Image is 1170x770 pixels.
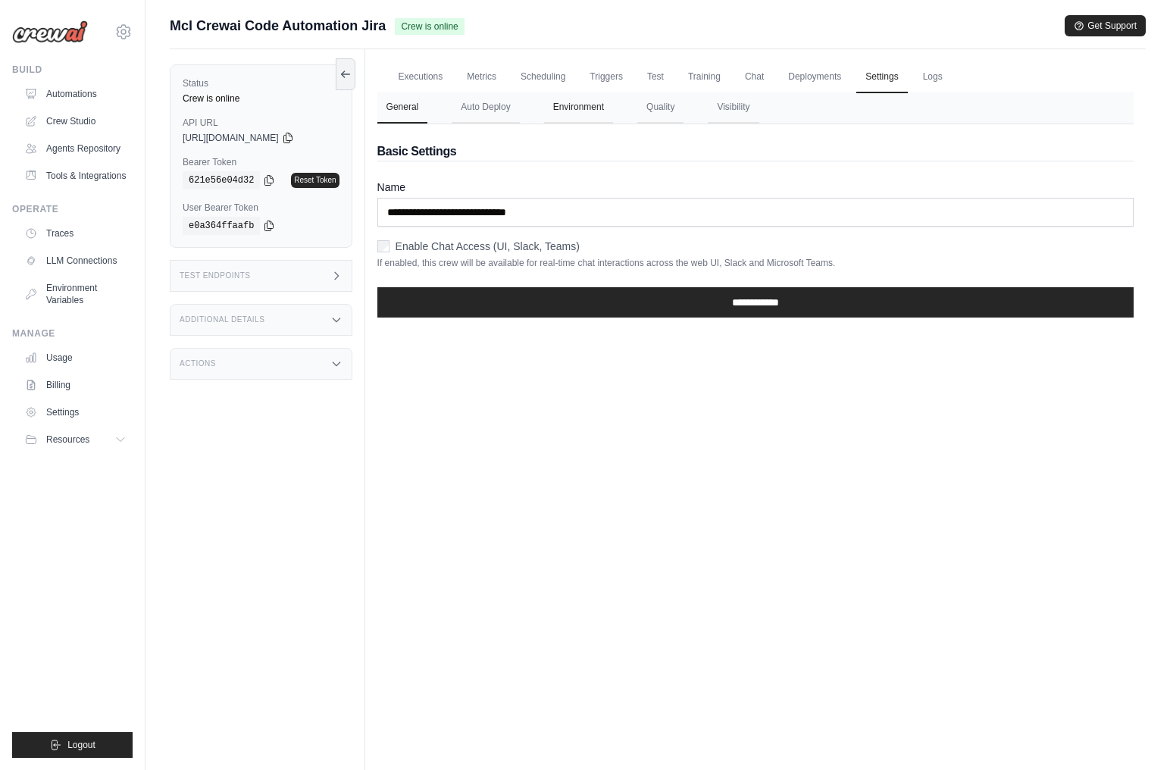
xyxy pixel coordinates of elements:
a: Metrics [458,61,505,93]
button: Logout [12,732,133,758]
h3: Actions [180,359,216,368]
a: Agents Repository [18,136,133,161]
a: Training [679,61,730,93]
a: Chat [736,61,773,93]
a: Settings [856,61,907,93]
span: Mcl Crewai Code Automation Jira [170,15,386,36]
button: Environment [544,92,613,124]
div: Manage [12,327,133,340]
a: Deployments [779,61,850,93]
a: LLM Connections [18,249,133,273]
nav: Tabs [377,92,1134,124]
button: Visibility [708,92,759,124]
a: Logs [914,61,952,93]
label: Bearer Token [183,156,339,168]
iframe: Chat Widget [1094,697,1170,770]
h3: Test Endpoints [180,271,251,280]
a: Scheduling [511,61,574,93]
label: Status [183,77,339,89]
div: Build [12,64,133,76]
a: Crew Studio [18,109,133,133]
button: Resources [18,427,133,452]
label: API URL [183,117,339,129]
img: Logo [12,20,88,43]
h3: Additional Details [180,315,264,324]
span: Crew is online [395,18,464,35]
div: Operate [12,203,133,215]
label: User Bearer Token [183,202,339,214]
code: e0a364ffaafb [183,217,260,235]
a: Billing [18,373,133,397]
a: Reset Token [291,173,339,188]
span: Resources [46,434,89,446]
button: Auto Deploy [452,92,519,124]
h2: Basic Settings [377,142,1134,161]
span: Logout [67,739,95,751]
a: Tools & Integrations [18,164,133,188]
span: [URL][DOMAIN_NAME] [183,132,279,144]
a: Usage [18,346,133,370]
code: 621e56e04d32 [183,171,260,189]
button: Quality [637,92,684,124]
button: Get Support [1065,15,1146,36]
div: Crew is online [183,92,339,105]
a: Executions [389,61,452,93]
a: Automations [18,82,133,106]
p: If enabled, this crew will be available for real-time chat interactions across the web UI, Slack ... [377,257,1134,269]
a: Traces [18,221,133,246]
a: Triggers [580,61,632,93]
a: Settings [18,400,133,424]
label: Name [377,180,1134,195]
a: Environment Variables [18,276,133,312]
a: Test [638,61,673,93]
button: General [377,92,428,124]
label: Enable Chat Access (UI, Slack, Teams) [396,239,580,254]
